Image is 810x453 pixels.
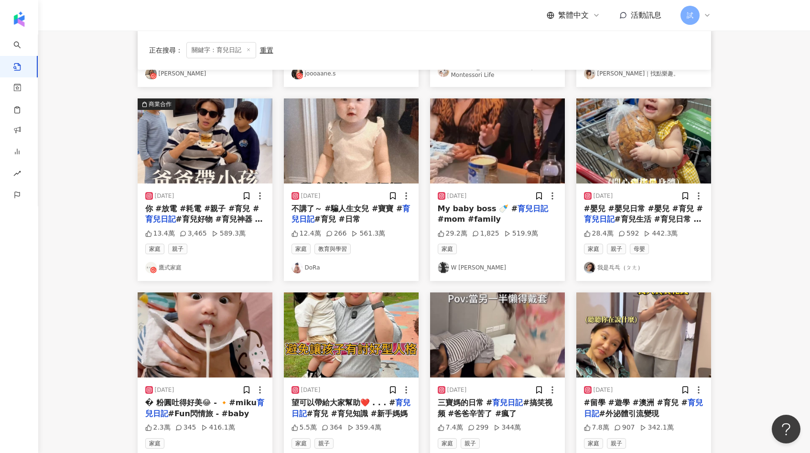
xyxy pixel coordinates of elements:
span: My baby boss 🍼 # [438,204,518,213]
img: KOL Avatar [438,262,449,273]
span: 家庭 [438,438,457,449]
div: 299 [468,423,489,432]
img: KOL Avatar [292,262,303,273]
div: 3,465 [180,229,207,238]
div: 2.3萬 [145,423,171,432]
img: post-image [576,292,711,377]
div: 519.9萬 [504,229,538,238]
div: 29.2萬 [438,229,467,238]
span: #育兒好物 #育兒神器 #育兒 [145,215,263,234]
div: post-image [430,98,565,183]
span: #搞笑视频 #爸爸辛苦了 #瘋了 [438,398,552,418]
span: #mom #family [438,215,501,224]
a: KOL Avatar[PERSON_NAME]｜找點樂趣。 [584,68,703,79]
div: [DATE] [301,192,321,200]
span: #育兒 #育兒知識 #新手媽媽 [307,409,408,418]
mark: 育兒日記 [145,398,264,418]
mark: 育兒日記 [145,215,176,224]
img: post-image [430,292,565,377]
span: 親子 [168,244,187,254]
iframe: Help Scout Beacon - Open [772,415,800,443]
span: #外泌體引流變現 [599,409,659,418]
div: 266 [326,229,347,238]
img: KOL Avatar [438,65,449,77]
a: KOL Avatar鷹式家庭 [145,262,265,273]
div: 364 [322,423,343,432]
span: 望可以帶給大家幫助❤️ . . . # [292,398,396,407]
span: #育兒 #日常 [314,215,360,224]
a: KOL Avatar我是乓乓（ㄆㄤ） [584,262,703,273]
img: post-image [576,98,711,183]
span: 親子 [607,244,626,254]
div: post-image商業合作 [138,98,272,183]
mark: 育兒日記 [292,398,411,418]
span: 家庭 [438,244,457,254]
img: post-image [284,98,419,183]
span: 正在搜尋 ： [149,46,183,54]
div: [DATE] [447,192,467,200]
span: 教育與學習 [314,244,351,254]
span: 家庭 [584,438,603,449]
div: 344萬 [494,423,521,432]
span: 活動訊息 [631,11,661,20]
span: 親子 [461,438,480,449]
span: 家庭 [145,244,164,254]
a: search [13,34,32,72]
div: 7.8萬 [584,423,609,432]
span: #育兒生活 #育兒日常 #育兒 [584,215,702,234]
span: #留學 #遊學 #澳洲 #育兒 # [584,398,688,407]
span: 試 [687,10,693,21]
mark: 育兒日記 [518,204,548,213]
span: 家庭 [292,438,311,449]
div: 359.4萬 [347,423,381,432]
span: 家庭 [584,244,603,254]
span: 家庭 [145,438,164,449]
img: logo icon [11,11,27,27]
span: 親子 [314,438,334,449]
span: 不講了～ #騙人生女兒 #寶寶 # [292,204,403,213]
div: 5.5萬 [292,423,317,432]
div: [DATE] [155,386,174,394]
div: [DATE] [594,192,613,200]
span: 繁體中文 [558,10,589,21]
mark: 育兒日記 [584,215,615,224]
div: [DATE] [301,386,321,394]
div: 561.3萬 [351,229,385,238]
span: � 粉圓吐得好美😂 - 🔸#miku [145,398,257,407]
div: 7.4萬 [438,423,463,432]
div: 592 [618,229,639,238]
div: 商業合作 [149,99,172,109]
a: KOL Avatarjoooaane.s [292,68,411,79]
span: 親子 [607,438,626,449]
img: KOL Avatar [292,68,303,79]
div: 重置 [260,46,273,54]
a: KOL Avatar[PERSON_NAME] [145,68,265,79]
div: 342.1萬 [640,423,674,432]
img: KOL Avatar [584,262,595,273]
div: 12.4萬 [292,229,321,238]
img: post-image [138,292,272,377]
a: KOL Avatar[PERSON_NAME]的育兒日誌 ｜Montessori Life [438,63,557,79]
div: [DATE] [447,386,467,394]
div: 416.1萬 [201,423,235,432]
div: 345 [175,423,196,432]
img: KOL Avatar [145,262,157,273]
div: [DATE] [594,386,613,394]
div: 1,825 [472,229,499,238]
span: 三寶媽的日常 # [438,398,493,407]
img: KOL Avatar [584,68,595,79]
span: #嬰兒 #嬰兒日常 #嬰兒 #育兒 # [584,204,703,213]
mark: 育兒日記 [584,398,703,418]
div: 907 [614,423,635,432]
span: 你 #放電 #耗電 #親子 #育兒 # [145,204,259,213]
img: KOL Avatar [145,68,157,79]
img: post-image [284,292,419,377]
span: rise [13,164,21,185]
a: KOL AvatarDoRa [292,262,411,273]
